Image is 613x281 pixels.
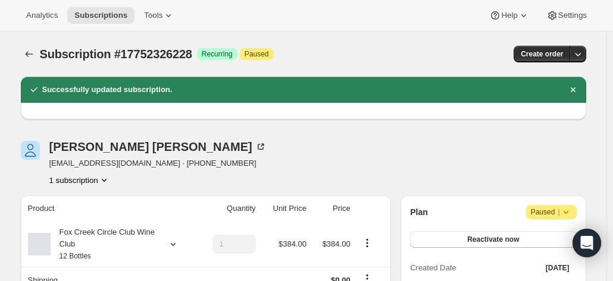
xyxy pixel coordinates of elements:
[51,226,158,262] div: Fox Creek Circle Club Wine Club
[565,81,581,98] button: Dismiss notification
[49,157,267,169] span: [EMAIL_ADDRESS][DOMAIN_NAME] · [PHONE_NUMBER]
[74,11,127,20] span: Subscriptions
[539,7,594,24] button: Settings
[410,262,456,274] span: Created Date
[558,207,559,217] span: |
[410,231,576,248] button: Reactivate now
[21,141,40,160] span: Nick Lewis
[310,195,354,222] th: Price
[323,239,351,248] span: $384.00
[60,252,91,260] small: 12 Bottles
[67,7,135,24] button: Subscriptions
[546,263,570,273] span: [DATE]
[467,235,519,244] span: Reactivate now
[40,48,192,61] span: Subscription #17752326228
[358,236,377,250] button: Product actions
[573,229,601,257] div: Open Intercom Messenger
[245,49,269,59] span: Paused
[49,174,110,186] button: Product actions
[259,195,310,222] th: Unit Price
[202,49,233,59] span: Recurring
[42,84,173,96] h2: Successfully updated subscription.
[558,11,587,20] span: Settings
[531,206,572,218] span: Paused
[21,195,196,222] th: Product
[279,239,306,248] span: $384.00
[539,260,577,276] button: [DATE]
[196,195,259,222] th: Quantity
[144,11,162,20] span: Tools
[521,49,563,59] span: Create order
[137,7,182,24] button: Tools
[49,141,267,153] div: [PERSON_NAME] [PERSON_NAME]
[21,46,37,62] button: Subscriptions
[482,7,536,24] button: Help
[26,11,58,20] span: Analytics
[19,7,65,24] button: Analytics
[410,206,428,218] h2: Plan
[501,11,517,20] span: Help
[514,46,570,62] button: Create order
